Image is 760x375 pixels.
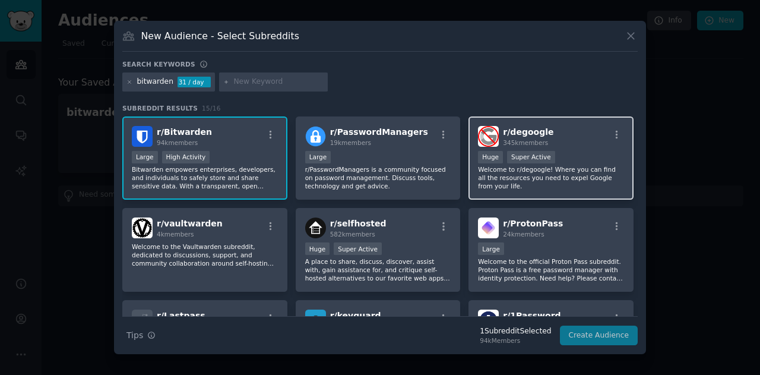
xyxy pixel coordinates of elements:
span: r/ degoogle [503,127,553,137]
p: Bitwarden empowers enterprises, developers, and individuals to safely store and share sensitive d... [132,165,278,190]
div: 31 / day [178,77,211,87]
span: Subreddit Results [122,104,198,112]
p: Welcome to r/degoogle! Where you can find all the resources you need to expel Google from your life. [478,165,624,190]
div: Large [478,242,504,255]
img: Bitwarden [132,126,153,147]
span: 345k members [503,139,548,146]
span: 15 / 16 [202,105,221,112]
img: vaultwarden [132,218,153,238]
p: Welcome to the Vaultwarden subreddit, dedicated to discussions, support, and community collaborat... [132,242,278,267]
p: r/PasswordManagers is a community focused on password management. Discuss tools, technology and g... [305,165,451,190]
span: r/ keyguard [330,311,381,320]
span: 582k members [330,231,375,238]
button: Tips [122,325,160,346]
span: r/ selfhosted [330,219,387,228]
h3: Search keywords [122,60,195,68]
div: Super Active [334,242,382,255]
div: Super Active [507,151,555,163]
p: A place to share, discuss, discover, assist with, gain assistance for, and critique self-hosted a... [305,257,451,282]
input: New Keyword [233,77,324,87]
span: 19k members [330,139,371,146]
span: r/ ProtonPass [503,219,563,228]
div: bitwarden [137,77,173,87]
span: Tips [126,329,143,342]
h3: New Audience - Select Subreddits [141,30,299,42]
img: degoogle [478,126,499,147]
span: r/ 1Password [503,311,560,320]
div: Huge [478,151,503,163]
img: keyguard [305,310,326,330]
div: Huge [305,242,330,255]
img: selfhosted [305,218,326,238]
span: r/ Lastpass [157,311,205,320]
div: 1 Subreddit Selected [480,326,551,337]
p: Welcome to the official Proton Pass subreddit. Proton Pass is a free password manager with identi... [478,257,624,282]
img: 1Password [478,310,499,330]
div: Large [305,151,331,163]
span: r/ vaultwarden [157,219,223,228]
div: 94k Members [480,336,551,345]
div: High Activity [162,151,210,163]
span: 24k members [503,231,544,238]
span: 94k members [157,139,198,146]
span: r/ PasswordManagers [330,127,428,137]
div: Large [132,151,158,163]
span: 4k members [157,231,194,238]
img: PasswordManagers [305,126,326,147]
img: ProtonPass [478,218,499,238]
span: r/ Bitwarden [157,127,212,137]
